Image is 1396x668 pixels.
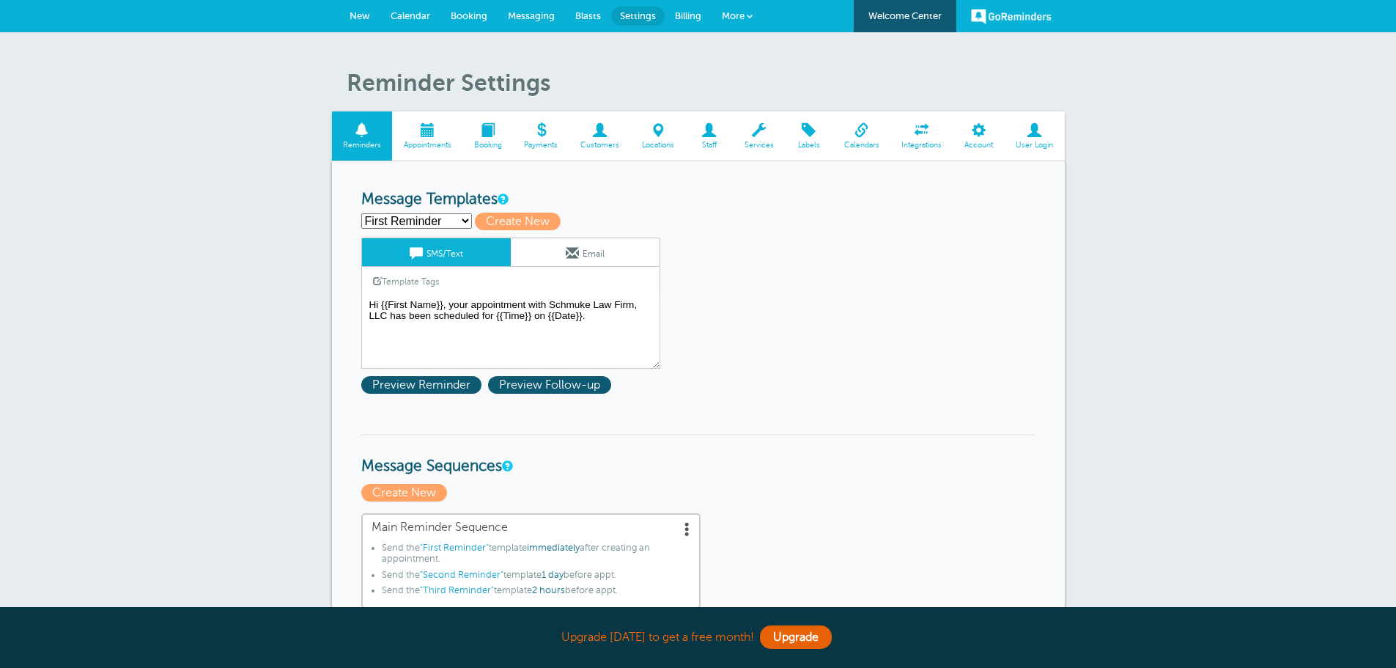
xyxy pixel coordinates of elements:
[638,141,679,150] span: Locations
[722,10,745,21] span: More
[339,141,385,150] span: Reminders
[332,622,1065,653] div: Upgrade [DATE] to get a free month!
[361,484,447,502] span: Create New
[498,194,506,204] a: This is the wording for your reminder and follow-up messages. You can create multiple templates i...
[382,585,690,601] li: Send the template before appt.
[488,376,611,394] span: Preview Follow-up
[832,111,890,161] a: Calendars
[898,141,946,150] span: Integrations
[611,7,665,26] a: Settings
[488,378,615,392] a: Preview Follow-up
[391,10,430,21] span: Calendar
[361,486,451,499] a: Create New
[502,461,511,471] a: Message Sequences allow you to setup multiple reminder schedules that can use different Message T...
[350,10,370,21] span: New
[685,111,733,161] a: Staff
[508,10,555,21] span: Messaging
[1005,111,1065,161] a: User Login
[520,141,562,150] span: Payments
[362,267,450,296] a: Template Tags
[382,570,690,586] li: Send the template before appt.
[577,141,624,150] span: Customers
[420,585,494,595] span: "Third Reminder"
[347,69,1065,97] h1: Reminder Settings
[953,111,1005,161] a: Account
[462,111,513,161] a: Booking
[392,111,462,161] a: Appointments
[733,111,785,161] a: Services
[542,570,564,580] span: 1 day
[792,141,825,150] span: Labels
[361,191,1035,209] h3: Message Templates
[475,213,561,230] span: Create New
[420,570,503,580] span: "Second Reminder"
[475,215,567,228] a: Create New
[362,238,511,266] a: SMS/Text
[620,10,656,21] span: Settings
[569,111,631,161] a: Customers
[470,141,506,150] span: Booking
[840,141,883,150] span: Calendars
[382,543,690,570] li: Send the template after creating an appointment.
[760,625,832,649] a: Upgrade
[361,296,660,369] textarea: Hi {{First Name}}, your appointment with Schmuke Law Firm, LLC has been scheduled for {{Time}} on...
[511,238,660,266] a: Email
[693,141,725,150] span: Staff
[451,10,487,21] span: Booking
[420,543,489,553] span: "First Reminder"
[513,111,569,161] a: Payments
[1012,141,1057,150] span: User Login
[961,141,997,150] span: Account
[740,141,778,150] span: Services
[399,141,455,150] span: Appointments
[361,513,701,609] a: Main Reminder Sequence Send the"First Reminder"templateimmediatelyafter creating an appointment.S...
[631,111,686,161] a: Locations
[532,585,565,595] span: 2 hours
[890,111,953,161] a: Integrations
[372,521,690,535] span: Main Reminder Sequence
[785,111,832,161] a: Labels
[527,543,580,553] span: immediately
[675,10,701,21] span: Billing
[575,10,601,21] span: Blasts
[361,376,481,394] span: Preview Reminder
[361,434,1035,476] h3: Message Sequences
[361,378,488,392] a: Preview Reminder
